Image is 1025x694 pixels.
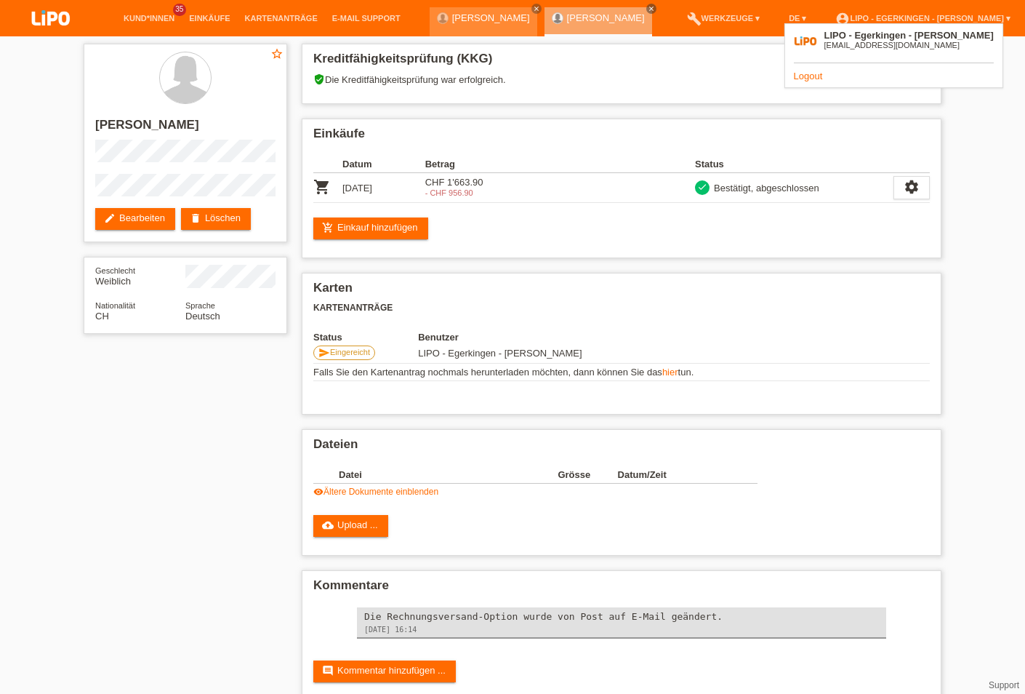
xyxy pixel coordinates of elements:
[318,347,330,359] i: send
[364,626,879,634] div: [DATE] 16:14
[104,212,116,224] i: edit
[313,73,325,85] i: verified_user
[95,208,175,230] a: editBearbeiten
[662,367,678,378] a: hier
[687,12,702,26] i: build
[313,661,456,682] a: commentKommentar hinzufügen ...
[989,680,1019,690] a: Support
[680,14,768,23] a: buildWerkzeuge ▾
[173,4,186,16] span: 35
[322,519,334,531] i: cloud_upload
[313,364,930,381] td: Falls Sie den Kartenantrag nochmals herunterladen möchten, dann können Sie das tun.
[313,578,930,600] h2: Kommentare
[313,437,930,459] h2: Dateien
[313,281,930,303] h2: Karten
[182,14,237,23] a: Einkäufe
[418,348,582,359] span: 01.09.2025
[313,127,930,148] h2: Einkäufe
[95,301,135,310] span: Nationalität
[452,12,530,23] a: [PERSON_NAME]
[904,179,920,195] i: settings
[425,173,508,203] td: CHF 1'663.90
[781,14,813,23] a: DE ▾
[648,5,655,12] i: close
[116,14,182,23] a: Kund*innen
[695,156,893,173] th: Status
[418,332,664,343] th: Benutzer
[95,266,135,275] span: Geschlecht
[325,14,408,23] a: E-Mail Support
[342,156,425,173] th: Datum
[270,47,284,63] a: star_border
[646,4,656,14] a: close
[238,14,325,23] a: Kartenanträge
[567,12,645,23] a: [PERSON_NAME]
[697,182,707,192] i: check
[190,212,201,224] i: delete
[794,71,823,81] a: Logout
[618,466,737,484] th: Datum/Zeit
[425,188,508,197] div: 01.09.2025 / KUNDIN HAT AUS PRIVATEN GRÜNDEN MEHRERE ARTIKEL STORNIERT
[313,332,418,343] th: Status
[339,466,558,484] th: Datei
[364,611,879,622] div: Die Rechnungsversand-Option wurde von Post auf E-Mail geändert.
[313,487,323,497] i: visibility
[313,303,930,314] h3: Kartenanträge
[824,41,994,49] div: [EMAIL_ADDRESS][DOMAIN_NAME]
[95,118,276,140] h2: [PERSON_NAME]
[313,487,438,497] a: visibilityÄltere Dokumente einblenden
[313,52,930,73] h2: Kreditfähigkeitsprüfung (KKG)
[824,30,994,41] b: LIPO - Egerkingen - [PERSON_NAME]
[313,218,428,239] a: add_shopping_cartEinkauf hinzufügen
[95,311,109,322] span: Schweiz
[322,665,334,677] i: comment
[322,222,334,234] i: add_shopping_cart
[828,14,1018,23] a: account_circleLIPO - Egerkingen - [PERSON_NAME] ▾
[533,5,540,12] i: close
[425,156,508,173] th: Betrag
[313,515,388,537] a: cloud_uploadUpload ...
[181,208,251,230] a: deleteLöschen
[558,466,617,484] th: Grösse
[185,301,215,310] span: Sprache
[185,311,220,322] span: Deutsch
[835,12,850,26] i: account_circle
[794,30,817,53] img: 39073_square.png
[15,30,87,41] a: LIPO pay
[710,180,819,196] div: Bestätigt, abgeschlossen
[95,265,185,287] div: Weiblich
[531,4,542,14] a: close
[313,73,930,96] div: Die Kreditfähigkeitsprüfung war erfolgreich.
[342,173,425,203] td: [DATE]
[270,47,284,60] i: star_border
[313,178,331,196] i: POSP00025080
[330,348,370,356] span: Eingereicht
